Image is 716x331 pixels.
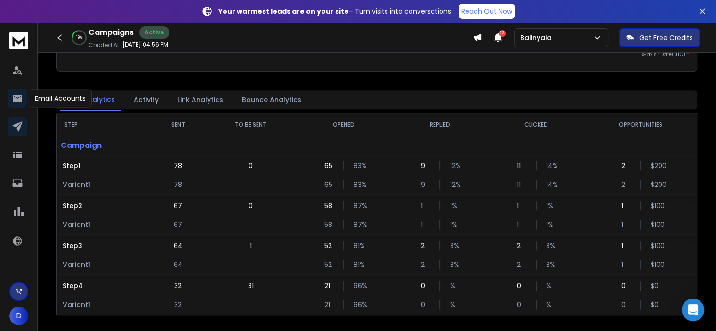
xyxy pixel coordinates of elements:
[63,180,145,189] p: Variant 1
[682,299,704,321] div: Open Intercom Messenger
[517,161,526,170] p: 11
[63,161,145,170] p: Step 1
[546,260,555,269] p: 3 %
[450,241,459,250] p: 3 %
[128,89,164,110] button: Activity
[450,260,459,269] p: 3 %
[420,260,430,269] p: 2
[354,260,363,269] p: 81 %
[450,161,459,170] p: 12 %
[420,300,430,309] p: 0
[354,300,363,309] p: 66 %
[354,180,363,189] p: 83 %
[392,113,488,136] th: REPLIED
[174,241,183,250] p: 64
[450,201,459,210] p: 1 %
[63,300,145,309] p: Variant 1
[218,7,451,16] p: – Turn visits into conversations
[621,281,630,291] p: 0
[420,201,430,210] p: 1
[461,7,512,16] p: Reach Out Now
[354,220,363,229] p: 87 %
[64,51,689,58] p: x-axis : Date(UTC)
[546,201,555,210] p: 1 %
[174,201,182,210] p: 67
[621,180,630,189] p: 2
[584,113,697,136] th: OPPORTUNITIES
[218,7,349,16] strong: Your warmest leads are on your site
[63,220,145,229] p: Variant 1
[324,201,334,210] p: 58
[546,220,555,229] p: 1 %
[546,300,555,309] p: %
[546,180,555,189] p: 14 %
[450,220,459,229] p: 1 %
[517,180,526,189] p: 11
[517,260,526,269] p: 2
[650,281,660,291] p: $ 0
[650,201,660,210] p: $ 100
[324,281,334,291] p: 21
[517,241,526,250] p: 2
[57,113,151,136] th: STEP
[60,89,121,111] button: Step Analytics
[172,89,229,110] button: Link Analytics
[296,113,392,136] th: OPENED
[324,300,334,309] p: 21
[650,241,660,250] p: $ 100
[420,161,430,170] p: 9
[420,281,430,291] p: 0
[248,281,254,291] p: 31
[76,35,82,40] p: 19 %
[249,201,253,210] p: 0
[650,300,660,309] p: $ 0
[621,201,630,210] p: 1
[459,4,515,19] a: Reach Out Now
[174,300,182,309] p: 32
[450,281,459,291] p: %
[621,260,630,269] p: 1
[174,161,182,170] p: 78
[324,241,334,250] p: 52
[174,180,182,189] p: 78
[174,260,183,269] p: 64
[151,113,206,136] th: SENT
[420,220,430,229] p: 1
[517,281,526,291] p: 0
[206,113,296,136] th: TO BE SENT
[650,220,660,229] p: $ 100
[29,89,92,107] div: Email Accounts
[63,201,145,210] p: Step 2
[354,281,363,291] p: 66 %
[450,180,459,189] p: 12 %
[174,281,182,291] p: 32
[546,161,555,170] p: 14 %
[88,41,121,49] p: Created At:
[517,220,526,229] p: 1
[517,201,526,210] p: 1
[139,26,169,39] div: Active
[450,300,459,309] p: %
[122,41,168,48] p: [DATE] 04:56 PM
[420,180,430,189] p: 9
[517,300,526,309] p: 0
[650,161,660,170] p: $ 200
[88,27,134,38] h1: Campaigns
[63,241,145,250] p: Step 3
[546,241,555,250] p: 3 %
[9,307,28,325] button: D
[488,113,584,136] th: CLICKED
[324,220,334,229] p: 58
[324,161,334,170] p: 65
[249,161,253,170] p: 0
[621,300,630,309] p: 0
[324,180,334,189] p: 65
[546,281,555,291] p: %
[354,241,363,250] p: 81 %
[621,220,630,229] p: 1
[63,260,145,269] p: Variant 1
[174,220,182,229] p: 67
[650,260,660,269] p: $ 100
[650,180,660,189] p: $ 200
